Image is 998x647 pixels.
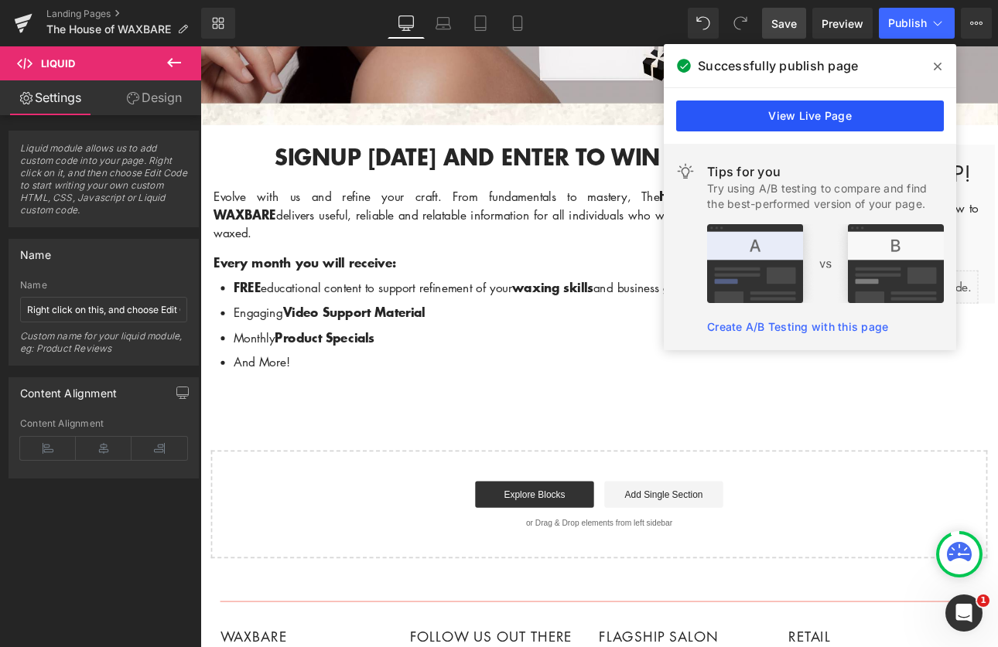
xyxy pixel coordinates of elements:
[15,243,230,264] strong: Every month you will receive:
[46,8,201,20] a: Landing Pages
[812,8,873,39] a: Preview
[771,15,797,32] span: Save
[642,179,913,242] p: Enter your name and email address below to signup for our monthly email newsletter, [GEOGRAPHIC_D...
[20,378,117,400] div: Content Alignment
[707,181,944,212] div: Try using A/B testing to compare and find the best-performed version of your page.
[20,418,187,429] div: Content Alignment
[97,301,264,322] strong: Video Support Material
[461,274,575,292] span: and business goals
[822,15,863,32] span: Preview
[688,8,719,39] button: Undo
[39,361,105,380] span: And More!
[366,272,461,293] strong: waxing skills
[474,510,613,541] a: Add Single Section
[39,303,97,322] span: Engaging
[388,8,425,39] a: Desktop
[961,8,992,39] button: More
[20,142,187,226] span: Liquid module allows us to add custom code into your page. Right click on it, and then choose Edi...
[707,320,888,333] a: Create A/B Testing with this page
[698,56,858,75] span: Successfully publish page
[323,510,462,541] a: Explore Blocks
[462,8,499,39] a: Tablet
[201,8,235,39] a: New Library
[104,80,204,115] a: Design
[20,330,187,365] div: Custom name for your liquid module, eg: Product Reviews
[499,8,536,39] a: Mobile
[725,8,756,39] button: Redo
[46,23,171,36] span: The House of WAXBARE
[945,594,983,632] iframe: Intercom live chat
[15,165,611,230] p: Evolve with us and refine your craft. From fundamentals to mastery, The delivers useful, reliable...
[707,224,944,303] img: tip.png
[20,240,51,261] div: Name
[651,132,904,165] span: Newsletter Signup!
[87,331,204,352] strong: Product Specials
[15,165,611,208] strong: House of WAXBARE
[20,280,187,291] div: Name
[71,274,366,292] span: educational content to support refinement of your
[425,8,462,39] a: Laptop
[888,17,927,29] span: Publish
[879,8,955,39] button: Publish
[39,332,87,351] span: Monthly
[676,162,695,181] img: light.svg
[41,57,75,70] span: Liquid
[39,272,71,293] strong: FREE
[676,100,944,131] a: View Live Page
[15,115,611,145] h1: Signup [DATE] and enter to win
[37,553,899,564] p: or Drag & Drop elements from left sidebar
[977,594,989,607] span: 1
[707,162,944,181] div: Tips for you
